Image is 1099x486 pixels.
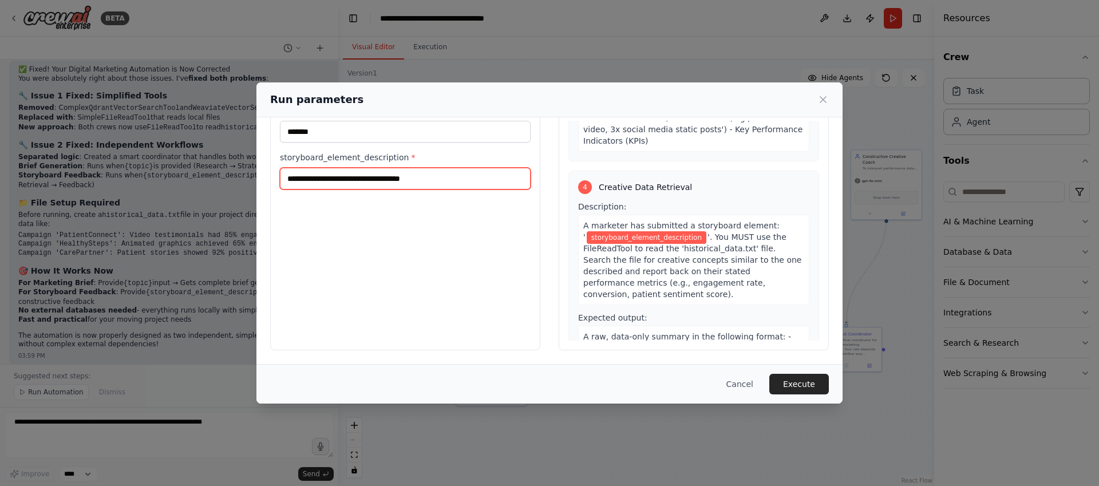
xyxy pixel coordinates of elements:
span: Variable: storyboard_element_description [587,231,706,244]
span: Description: [578,202,626,211]
span: Expected output: [578,313,647,322]
span: Creative Data Retrieval [599,181,692,193]
button: Cancel [717,374,762,394]
button: Execute [769,374,829,394]
label: storyboard_element_description [280,152,531,163]
div: 4 [578,180,592,194]
h2: Run parameters [270,92,363,108]
span: A marketer has submitted a storyboard element: ' [583,221,780,242]
span: A raw, data-only summary in the following format: - Match 1: Concept='[Brief description]'. Perfo... [583,332,798,410]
